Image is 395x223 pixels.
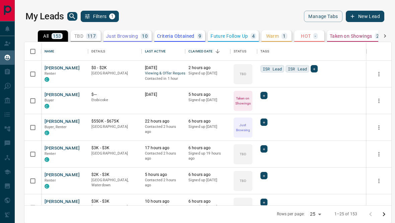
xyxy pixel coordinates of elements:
div: condos.ca [45,131,49,135]
p: 1 [283,34,286,38]
p: 5 hours ago [145,172,182,178]
div: Details [88,42,142,61]
button: more [374,149,384,159]
div: condos.ca [45,157,49,162]
div: 25 [307,209,323,219]
p: 153 [53,34,61,38]
div: + [260,199,267,206]
p: $--- [91,92,138,97]
button: more [374,176,384,186]
p: Signed up [DATE] [188,178,227,183]
span: Renter [45,178,56,183]
span: Renter [45,205,56,209]
button: [PERSON_NAME] [45,145,80,152]
p: 4 [252,34,255,38]
p: - [315,34,316,38]
span: + [313,65,315,72]
p: [GEOGRAPHIC_DATA] [91,151,138,156]
p: 5 hours ago [188,92,227,97]
p: $2K - $3K [91,172,138,178]
div: + [260,92,267,99]
span: Buyer, Renter [45,125,67,129]
p: Just Browsing [234,123,252,133]
div: + [260,172,267,179]
button: more [374,96,384,106]
p: 2 hours ago [188,65,227,71]
p: TBD [74,34,83,38]
p: 10 [142,34,148,38]
button: search button [67,12,77,21]
p: Signed up [DATE] [188,97,227,103]
span: ISR Lead [263,65,282,72]
button: New Lead [346,11,384,22]
p: 10 hours ago [145,199,182,204]
div: Status [234,42,246,61]
button: Filters1 [81,11,119,22]
p: Contacted 2 hours ago [145,204,182,215]
div: condos.ca [45,184,49,189]
p: 117 [87,34,96,38]
p: 9 [199,34,201,38]
span: + [263,199,265,206]
p: Signed up [DATE] [188,204,227,210]
button: [PERSON_NAME] [45,199,80,205]
p: 2 [376,34,379,38]
span: Renter [45,71,56,76]
p: Signed up 19 hours ago [188,151,227,161]
p: TBD [240,205,246,210]
h1: My Leads [25,11,64,22]
span: Buyer [45,98,54,102]
span: 1 [110,14,114,19]
p: Contacted 2 hours ago [145,124,182,135]
p: Taken on Showings [234,96,252,106]
div: Status [230,42,257,61]
p: [DATE] [145,92,182,97]
span: Renter [45,152,56,156]
p: All [43,34,49,38]
p: [GEOGRAPHIC_DATA], Waterdown [91,178,138,188]
p: 6 hours ago [188,199,227,204]
p: Taken on Showings [330,34,372,38]
button: [PERSON_NAME] [45,65,80,71]
div: Details [91,42,105,61]
p: Contacted 2 hours ago [145,151,182,161]
p: Criteria Obtained [157,34,194,38]
div: Name [45,42,55,61]
div: Tags [260,42,269,61]
span: Viewing & Offer Request [145,71,182,76]
p: 6 hours ago [188,172,227,178]
div: condos.ca [45,77,49,82]
p: $3K - $3K [91,145,138,151]
div: Claimed Date [185,42,230,61]
div: + [260,119,267,126]
p: Contacted in 1 hour [145,76,182,81]
button: Manage Tabs [304,11,342,22]
p: HOT [301,34,311,38]
p: TBD [240,152,246,157]
button: [PERSON_NAME] [45,172,80,178]
p: 6 hours ago [188,119,227,124]
span: + [263,146,265,152]
p: TBD [240,178,246,183]
div: condos.ca [45,104,49,108]
p: $550K - $675K [91,119,138,124]
p: Etobicoke [91,97,138,103]
span: + [263,172,265,179]
p: [GEOGRAPHIC_DATA] [91,204,138,210]
button: [PERSON_NAME] [45,92,80,98]
p: $3K - $3K [91,199,138,204]
p: [GEOGRAPHIC_DATA] [91,71,138,76]
p: Future Follow Up [211,34,248,38]
button: more [374,123,384,133]
p: [DATE] [145,65,182,71]
div: Claimed Date [188,42,213,61]
p: 22 hours ago [145,119,182,124]
p: 6 hours ago [188,145,227,151]
p: [GEOGRAPHIC_DATA] [91,124,138,130]
button: more [374,69,384,79]
span: + [263,119,265,126]
p: Rows per page: [277,211,305,217]
p: 17 hours ago [145,145,182,151]
button: Go to next page [377,208,391,221]
div: Name [41,42,88,61]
